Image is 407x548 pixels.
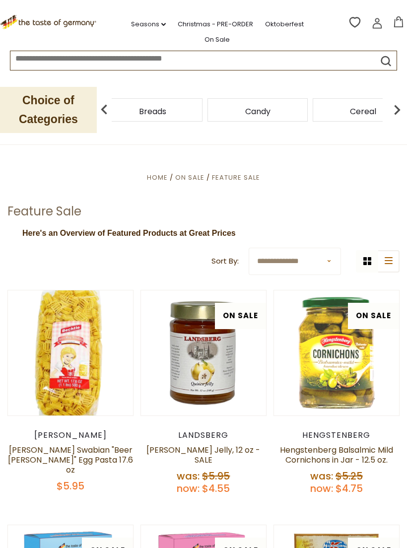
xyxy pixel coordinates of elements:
[175,173,204,182] a: On Sale
[7,430,134,440] div: [PERSON_NAME]
[280,444,393,466] a: Hengstenberg Balsalmic Mild Cornichons in Jar - 12.5 oz.
[177,481,200,495] label: Now:
[245,108,271,115] a: Candy
[336,469,363,483] span: $5.25
[204,34,230,45] a: On Sale
[178,19,253,30] a: Christmas - PRE-ORDER
[265,19,304,30] a: Oktoberfest
[274,290,399,415] img: Hengstenberg Balsalmic Mild Cornichons in Jar - 12.5 oz.
[22,229,236,237] span: Here's an Overview of Featured Products at Great Prices
[57,479,84,493] span: $5.95
[177,469,200,483] label: Was:
[211,255,239,268] label: Sort By:
[212,173,260,182] a: Feature Sale
[131,19,166,30] a: Seasons
[273,430,400,440] div: Hengstenberg
[387,100,407,120] img: next arrow
[140,430,267,440] div: Landsberg
[310,469,333,483] label: Was:
[310,481,333,495] label: Now:
[350,108,376,115] a: Cereal
[139,108,166,115] a: Breads
[7,204,81,219] h1: Feature Sale
[94,100,114,120] img: previous arrow
[202,469,230,483] span: $5.95
[202,481,230,495] span: $4.55
[147,173,168,182] a: Home
[336,481,363,495] span: $4.75
[146,444,260,466] a: [PERSON_NAME] Jelly, 12 oz - SALE
[8,444,133,476] a: [PERSON_NAME] Swabian "Beer [PERSON_NAME]" Egg Pasta 17.6 oz
[8,290,133,415] img: Bechtle Swabian "Beer Stein" Egg Pasta 17.6 oz
[141,290,266,415] img: Landsberg Quince Jelly, 12 oz - SALE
